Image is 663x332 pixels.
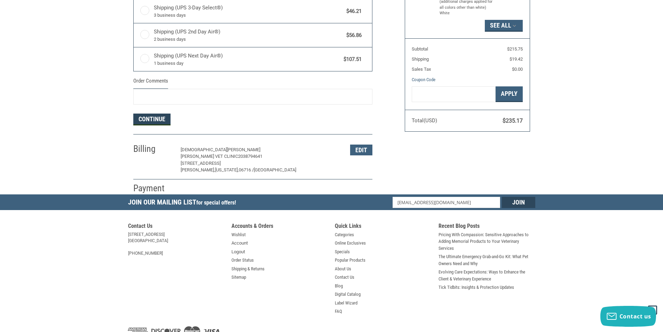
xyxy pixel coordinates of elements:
[412,86,496,102] input: Gift Certificate or Coupon Code
[154,52,340,67] span: Shipping (UPS Next Day Air®)
[181,167,215,172] span: [PERSON_NAME],
[335,265,351,272] a: About Us
[439,269,535,282] a: Evolving Care Expectations: Ways to Enhance the Client & Veterinary Experience
[154,4,343,18] span: Shipping (UPS 3-Day Select®)
[181,147,227,152] span: [DEMOGRAPHIC_DATA]
[343,31,362,39] span: $56.86
[128,231,225,256] address: [STREET_ADDRESS] [GEOGRAPHIC_DATA] [PHONE_NUMBER]
[439,253,535,267] a: The Ultimate Emergency Grab-and-Go Kit: What Pet Owners Need and Why
[335,291,361,298] a: Digital Catalog
[335,308,342,315] a: FAQ
[154,28,343,43] span: Shipping (UPS 2nd Day Air®)
[619,312,651,320] span: Contact us
[238,154,262,159] span: 2038794641
[231,257,254,264] a: Order Status
[335,257,365,264] a: Popular Products
[512,67,523,72] span: $0.00
[231,240,248,247] a: Account
[154,60,340,67] span: 1 business day
[340,55,362,63] span: $107.51
[496,86,523,102] button: Apply
[412,46,428,52] span: Subtotal
[335,231,354,238] a: Categories
[502,197,535,208] input: Join
[335,248,350,255] a: Specials
[196,199,236,206] span: for special offers!
[133,183,174,194] h2: Payment
[133,114,171,125] button: Continue
[128,223,225,231] h5: Contact Us
[350,145,372,155] button: Edit
[335,240,366,247] a: Online Exclusives
[254,167,296,172] span: [GEOGRAPHIC_DATA]
[231,274,246,281] a: Sitemap
[133,143,174,155] h2: Billing
[503,117,523,124] span: $235.17
[133,77,168,88] legend: Order Comments
[231,248,245,255] a: Logout
[215,167,239,172] span: [US_STATE],
[412,77,435,82] a: Coupon Code
[231,223,328,231] h5: Accounts & Orders
[181,154,238,159] span: [PERSON_NAME] VET CLINIC
[485,20,523,32] button: See All
[412,56,429,62] span: Shipping
[231,231,246,238] a: Wishlist
[239,167,254,172] span: 06716 /
[335,300,357,307] a: Label Wizard
[335,283,343,289] a: Blog
[128,194,239,212] h5: Join Our Mailing List
[335,274,354,281] a: Contact Us
[343,7,362,15] span: $46.21
[439,284,514,291] a: Tick Tidbits: Insights & Protection Updates
[181,161,221,166] span: [STREET_ADDRESS]
[510,56,523,62] span: $19.42
[507,46,523,52] span: $215.75
[227,147,260,152] span: [PERSON_NAME]
[412,117,437,124] span: Total (USD)
[231,265,265,272] a: Shipping & Returns
[412,67,431,72] span: Sales Tax
[600,306,656,327] button: Contact us
[335,223,432,231] h5: Quick Links
[439,231,535,252] a: Pricing With Compassion: Sensitive Approaches to Adding Memorial Products to Your Veterinary Serv...
[439,223,535,231] h5: Recent Blog Posts
[154,12,343,19] span: 3 business days
[393,197,500,208] input: Email
[154,36,343,43] span: 2 business days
